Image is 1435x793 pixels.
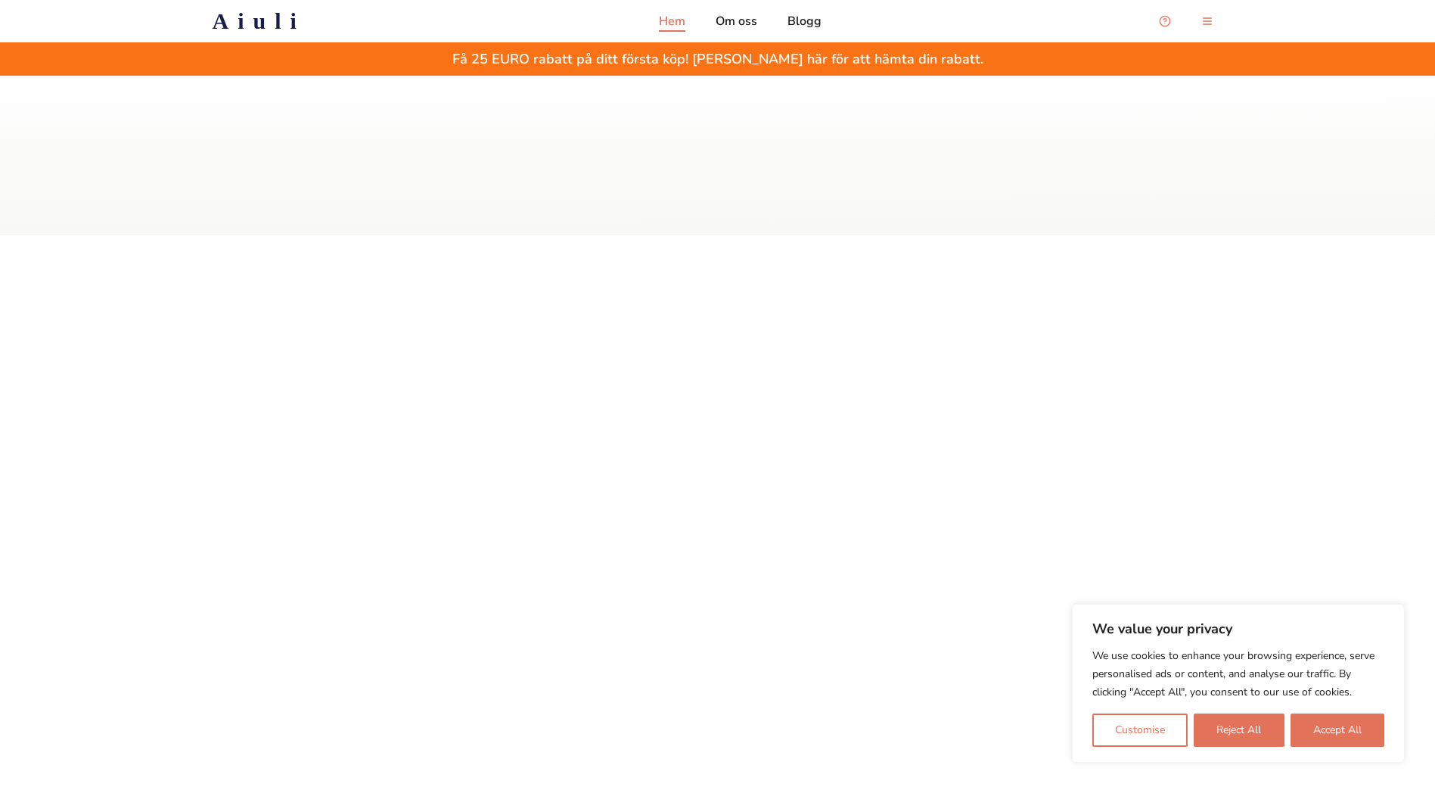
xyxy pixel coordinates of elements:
h2: Aiuli [213,8,306,35]
a: Aiuli [188,8,330,35]
button: Reject All [1194,714,1284,747]
div: We value your privacy [1072,604,1405,763]
p: We value your privacy [1092,620,1384,638]
button: Customise [1092,714,1188,747]
a: Hem [659,12,685,30]
a: Blogg [787,12,822,30]
button: menu-button [1192,6,1222,36]
p: We use cookies to enhance your browsing experience, serve personalised ads or content, and analys... [1092,647,1384,701]
button: Accept All [1291,714,1384,747]
a: Om oss [716,12,757,30]
button: Open support chat [1150,6,1180,36]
